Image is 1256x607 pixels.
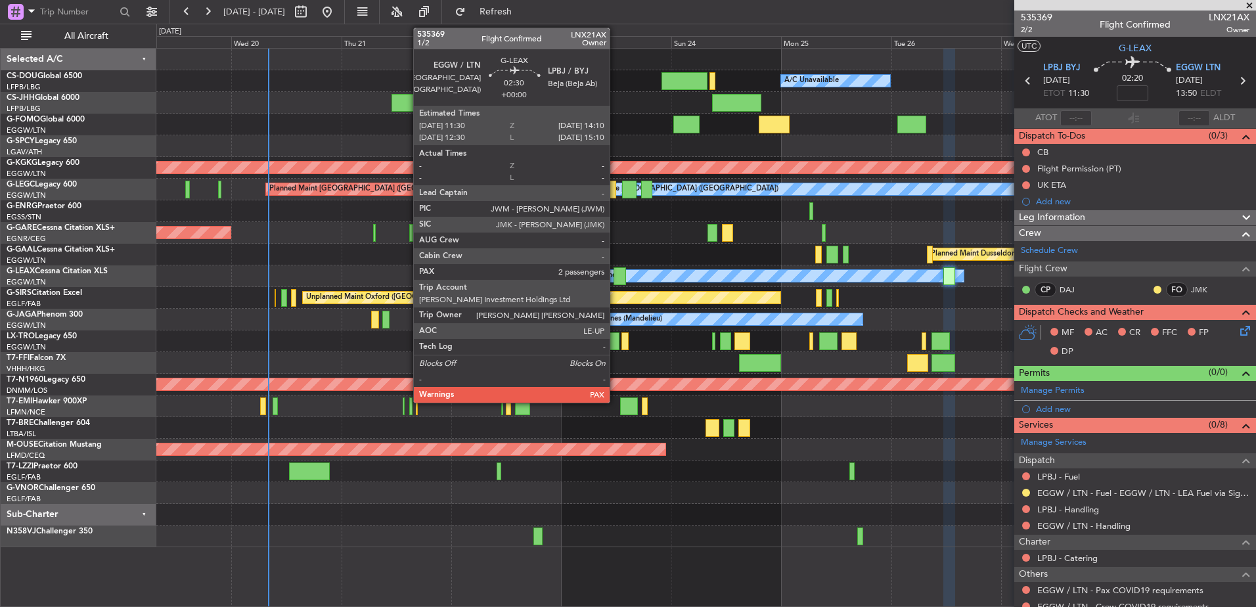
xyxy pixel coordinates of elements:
span: N358VJ [7,528,36,535]
span: G-SIRS [7,289,32,297]
a: M-OUSECitation Mustang [7,441,102,449]
div: Planned Maint [GEOGRAPHIC_DATA] ([GEOGRAPHIC_DATA]) [487,93,694,112]
span: MF [1062,326,1074,340]
a: T7-BREChallenger 604 [7,419,90,427]
span: [DATE] - [DATE] [223,6,285,18]
a: EGGW / LTN - Handling [1037,520,1131,531]
a: G-FOMOGlobal 6000 [7,116,85,124]
div: Wed 27 [1001,36,1111,48]
span: 11:30 [1068,87,1089,101]
span: FFC [1162,326,1177,340]
span: T7-EMI [7,397,32,405]
span: G-GARE [7,224,37,232]
span: T7-BRE [7,419,34,427]
input: Trip Number [40,2,116,22]
a: G-SIRSCitation Excel [7,289,82,297]
span: ETOT [1043,87,1065,101]
span: T7-LZZI [7,462,34,470]
a: EGGW/LTN [7,125,46,135]
div: CB [1037,146,1048,158]
div: Flight Confirmed [1100,18,1171,32]
span: Dispatch Checks and Weather [1019,305,1144,320]
div: Owner [596,266,619,286]
a: EGGW/LTN [7,256,46,265]
a: G-KGKGLegacy 600 [7,159,79,167]
a: EGGW / LTN - Pax COVID19 requirements [1037,585,1203,596]
span: Services [1019,418,1053,433]
a: T7-EMIHawker 900XP [7,397,87,405]
span: 535369 [1021,11,1052,24]
input: --:-- [1060,110,1092,126]
a: LFPB/LBG [7,104,41,114]
div: Thu 21 [342,36,451,48]
span: G-KGKG [7,159,37,167]
span: EGGW LTN [1176,62,1221,75]
span: (0/3) [1209,129,1228,143]
a: EGLF/FAB [7,494,41,504]
span: Refresh [468,7,524,16]
div: A/C Unavailable [784,71,839,91]
span: [DATE] [1043,74,1070,87]
span: G-LEAX [1119,41,1152,55]
div: Fri 22 [451,36,561,48]
a: LGAV/ATH [7,147,42,157]
div: Tue 19 [122,36,231,48]
div: Flight Permission (PT) [1037,163,1121,174]
span: LX-TRO [7,332,35,340]
a: G-ENRGPraetor 600 [7,202,81,210]
span: G-SPCY [7,137,35,145]
div: Tue 26 [891,36,1001,48]
span: G-VNOR [7,484,39,492]
div: Sat 23 [562,36,671,48]
span: G-ENRG [7,202,37,210]
span: Leg Information [1019,210,1085,225]
span: CS-DOU [7,72,37,80]
a: LFMN/NCE [7,407,45,417]
div: Mon 25 [781,36,891,48]
span: 2/2 [1021,24,1052,35]
span: [DATE] [1176,74,1203,87]
span: Flight Crew [1019,261,1067,277]
span: ELDT [1200,87,1221,101]
div: Wed 20 [231,36,341,48]
a: JMK [1191,284,1221,296]
a: LFMD/CEQ [7,451,45,461]
span: (0/0) [1209,365,1228,379]
a: Manage Services [1021,436,1087,449]
span: G-GAAL [7,246,37,254]
div: Add new [1036,403,1249,415]
a: G-LEGCLegacy 600 [7,181,77,189]
a: LPBJ - Fuel [1037,471,1080,482]
a: G-LEAXCessna Citation XLS [7,267,108,275]
a: G-SPCYLegacy 650 [7,137,77,145]
a: Schedule Crew [1021,244,1078,258]
a: EGLF/FAB [7,472,41,482]
span: Dispatch [1019,453,1055,468]
span: DP [1062,346,1073,359]
a: VHHH/HKG [7,364,45,374]
div: A/C Unavailable [GEOGRAPHIC_DATA] ([GEOGRAPHIC_DATA]) [565,179,778,199]
span: Charter [1019,535,1050,550]
span: (0/8) [1209,418,1228,432]
div: FO [1166,282,1188,297]
span: 13:50 [1176,87,1197,101]
span: Permits [1019,366,1050,381]
a: EGGW/LTN [7,169,46,179]
div: UK ETA [1037,179,1066,191]
div: Sun 24 [671,36,781,48]
div: Planned Maint Dusseldorf [931,244,1017,264]
a: G-VNORChallenger 650 [7,484,95,492]
div: [DATE] [159,26,181,37]
a: EGGW/LTN [7,277,46,287]
span: Owner [1209,24,1249,35]
div: Add new [1036,196,1249,207]
div: Unplanned Maint Oxford ([GEOGRAPHIC_DATA]) [306,288,471,307]
button: Refresh [449,1,527,22]
a: N358VJChallenger 350 [7,528,93,535]
a: CS-DOUGlobal 6500 [7,72,82,80]
a: EGGW / LTN - Fuel - EGGW / LTN - LEA Fuel via Signature in EGGW [1037,487,1249,499]
span: Others [1019,567,1048,582]
a: LPBJ - Catering [1037,552,1098,564]
a: EGNR/CEG [7,234,46,244]
a: Manage Permits [1021,384,1085,397]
